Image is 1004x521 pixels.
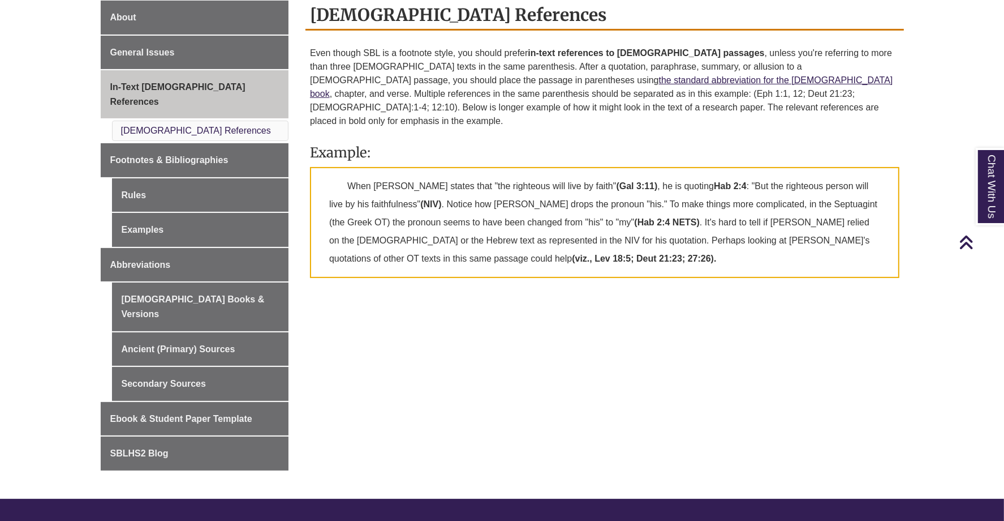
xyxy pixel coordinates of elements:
h3: Example: [310,144,899,161]
a: Back to Top [959,234,1001,250]
span: Abbreviations [110,260,171,270]
strong: (Gal 3:11) [617,181,658,191]
strong: Hab 2:4 [714,181,747,191]
span: In-Text [DEMOGRAPHIC_DATA] References [110,82,245,106]
a: Secondary Sources [112,367,289,401]
a: Ancient (Primary) Sources [112,332,289,366]
div: Guide Page Menu [101,1,289,471]
strong: (viz., Lev 18:5; Deut 21:23; 27:26). [572,254,716,263]
a: SBLHS2 Blog [101,437,289,471]
strong: (Hab 2:4 NETS) [634,217,700,227]
span: About [110,12,136,22]
p: Even though SBL is a footnote style, you should prefer , unless you're referring to more than thr... [310,42,899,133]
strong: (NIV) [420,199,441,209]
a: Abbreviations [101,248,289,282]
a: In-Text [DEMOGRAPHIC_DATA] References [101,70,289,118]
span: SBLHS2 Blog [110,449,169,458]
span: General Issues [110,48,175,57]
a: About [101,1,289,35]
span: Footnotes & Bibliographies [110,155,229,165]
a: Examples [112,213,289,247]
a: [DEMOGRAPHIC_DATA] Books & Versions [112,283,289,331]
a: Rules [112,178,289,212]
p: When [PERSON_NAME] states that "the righteous will live by faith" , he is quoting : "But the righ... [310,167,899,278]
a: Ebook & Student Paper Template [101,402,289,436]
a: [DEMOGRAPHIC_DATA] References [121,126,271,135]
span: Ebook & Student Paper Template [110,414,252,424]
a: Footnotes & Bibliographies [101,143,289,177]
h2: [DEMOGRAPHIC_DATA] References [305,1,904,31]
strong: in-text references to [DEMOGRAPHIC_DATA] passages [528,48,764,58]
a: General Issues [101,36,289,70]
